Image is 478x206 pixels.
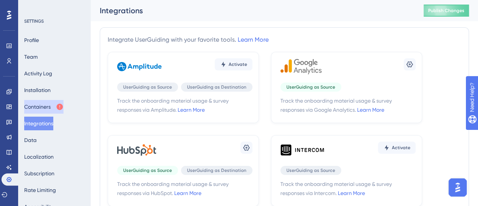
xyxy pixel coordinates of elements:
[24,150,54,164] button: Localization
[238,36,269,43] a: Learn More
[24,50,38,64] button: Team
[428,8,464,14] span: Publish Changes
[286,84,335,90] span: UserGuiding as Source
[178,107,205,113] a: Learn More
[24,133,37,147] button: Data
[24,100,63,114] button: Containers
[24,117,53,130] button: Integrations
[123,84,172,90] span: UserGuiding as Source
[392,145,410,151] span: Activate
[187,84,246,90] span: UserGuiding as Destination
[215,58,252,70] button: Activate
[123,167,172,173] span: UserGuiding as Source
[24,33,39,47] button: Profile
[24,67,52,80] button: Activity Log
[424,5,469,17] button: Publish Changes
[24,18,85,24] div: SETTINGS
[338,190,365,196] a: Learn More
[108,35,269,44] div: Integrate UserGuiding with your favorite tools.
[100,5,405,16] div: Integrations
[229,61,247,67] span: Activate
[280,179,416,198] span: Track the onboarding material usage & survey responses via Intercom.
[357,107,384,113] a: Learn More
[378,142,416,154] button: Activate
[117,96,252,114] span: Track the onboarding material usage & survey responses via Amplitude.
[24,183,56,197] button: Rate Limiting
[18,2,47,11] span: Need Help?
[280,96,416,114] span: Track the onboarding material usage & survey responses via Google Analytics.
[174,190,201,196] a: Learn More
[286,167,335,173] span: UserGuiding as Source
[24,167,54,180] button: Subscription
[24,83,51,97] button: Installation
[187,167,246,173] span: UserGuiding as Destination
[117,179,252,198] span: Track the onboarding material usage & survey responses via HubSpot.
[446,176,469,199] iframe: UserGuiding AI Assistant Launcher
